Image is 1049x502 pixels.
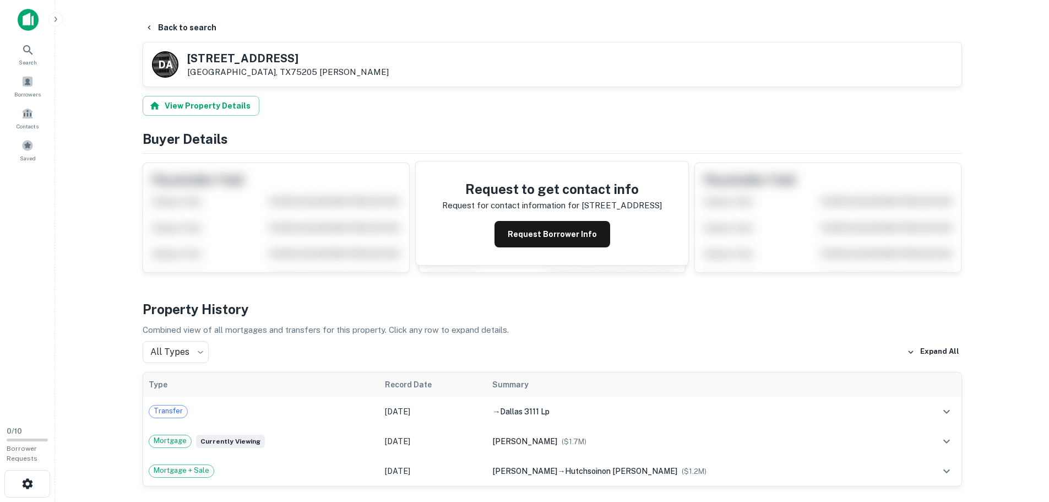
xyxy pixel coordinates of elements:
[143,299,962,319] h4: Property History
[442,179,662,199] h4: Request to get contact info
[143,323,962,337] p: Combined view of all mortgages and transfers for this property. Click any row to expand details.
[492,465,900,477] div: →
[379,397,487,427] td: [DATE]
[379,456,487,486] td: [DATE]
[19,58,37,67] span: Search
[143,96,259,116] button: View Property Details
[18,9,39,31] img: capitalize-icon.png
[500,407,550,416] span: dallas 3111 lp
[994,379,1049,431] iframe: Chat Widget
[20,154,36,163] span: Saved
[487,373,906,397] th: Summary
[7,427,22,435] span: 0 / 10
[494,221,610,247] button: Request Borrower Info
[3,71,52,101] a: Borrowers
[3,135,52,165] a: Saved
[149,465,214,476] span: Mortgage + Sale
[3,39,52,69] a: Search
[937,462,956,481] button: expand row
[565,467,677,476] span: hutchsoinon [PERSON_NAME]
[379,427,487,456] td: [DATE]
[143,373,380,397] th: Type
[682,467,706,476] span: ($ 1.2M )
[492,467,557,476] span: [PERSON_NAME]
[379,373,487,397] th: Record Date
[143,129,962,149] h4: Buyer Details
[492,437,557,446] span: [PERSON_NAME]
[187,53,389,64] h5: [STREET_ADDRESS]
[143,341,209,363] div: All Types
[904,344,962,360] button: Expand All
[581,199,662,212] p: [STREET_ADDRESS]
[149,406,187,417] span: Transfer
[3,103,52,133] a: Contacts
[149,435,191,446] span: Mortgage
[7,445,37,462] span: Borrower Requests
[159,57,172,72] p: D A
[187,67,389,77] p: [GEOGRAPHIC_DATA], TX75205
[196,435,265,448] span: Currently viewing
[319,67,389,77] a: [PERSON_NAME]
[937,402,956,421] button: expand row
[492,406,900,418] div: →
[14,90,41,99] span: Borrowers
[937,432,956,451] button: expand row
[442,199,579,212] p: Request for contact information for
[17,122,39,131] span: Contacts
[140,18,221,37] button: Back to search
[562,438,586,446] span: ($ 1.7M )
